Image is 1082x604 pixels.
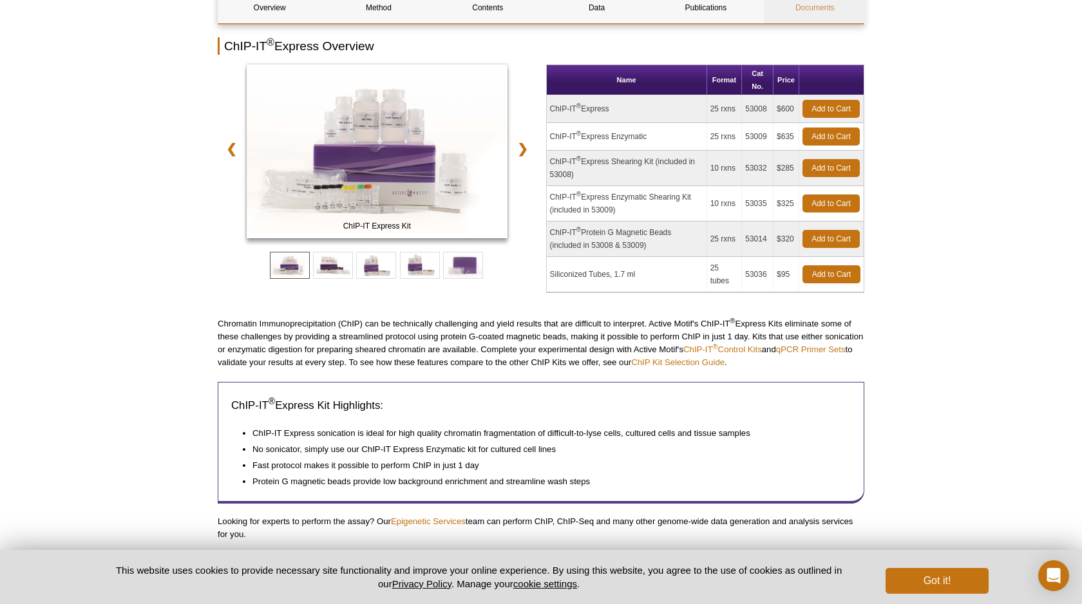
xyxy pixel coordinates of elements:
[730,317,735,325] sup: ®
[547,123,707,151] td: ChIP-IT Express Enzymatic
[231,398,851,413] h3: ChIP-IT Express Kit Highlights:
[776,344,846,354] a: qPCR Primer Sets
[218,37,864,55] h2: ChIP-IT Express Overview
[742,95,774,123] td: 53008
[774,257,799,292] td: $95
[93,563,864,590] p: This website uses cookies to provide necessary site functionality and improve your online experie...
[1038,560,1069,591] div: Open Intercom Messenger
[707,151,743,186] td: 10 rxns
[707,257,743,292] td: 25 tubes
[707,186,743,222] td: 10 rxns
[576,191,581,198] sup: ®
[547,65,707,95] th: Name
[547,95,707,123] td: ChIP-IT Express
[742,65,774,95] th: Cat No.
[774,151,799,186] td: $285
[774,95,799,123] td: $600
[218,515,864,541] p: Looking for experts to perform the assay? Our team can perform ChIP, ChIP-Seq and many other geno...
[252,456,838,472] li: Fast protocol makes it possible to perform ChIP in just 1 day
[247,64,508,242] a: ChIP-IT Express Kit
[547,151,707,186] td: ChIP-IT Express Shearing Kit (included in 53008)
[252,423,838,440] li: ChIP-IT Express sonication is ideal for high quality chromatin fragmentation of difficult-to-lyse...
[802,127,860,146] a: Add to Cart
[774,65,799,95] th: Price
[683,344,762,354] a: ChIP-IT®Control Kits
[742,123,774,151] td: 53009
[774,186,799,222] td: $325
[267,37,274,48] sup: ®
[513,578,577,589] button: cookie settings
[886,568,989,594] button: Got it!
[218,134,245,164] a: ❮
[576,130,581,137] sup: ®
[774,222,799,257] td: $320
[707,95,743,123] td: 25 rxns
[252,472,838,488] li: Protein G magnetic beads provide low background enrichment and streamline wash steps
[742,257,774,292] td: 53036
[774,123,799,151] td: $635
[247,64,508,238] img: ChIP-IT Express Kit
[252,440,838,456] li: No sonicator, simply use our ChIP-IT Express Enzymatic kit for cultured cell lines
[713,343,718,350] sup: ®
[576,226,581,233] sup: ®
[249,220,504,232] span: ChIP-IT Express Kit
[576,102,581,109] sup: ®
[218,317,864,369] p: Chromatin Immunoprecipitation (ChIP) can be technically challenging and yield results that are di...
[391,516,466,526] a: Epigenetic Services
[742,186,774,222] td: 53035
[707,222,743,257] td: 25 rxns
[631,357,725,367] a: ChIP Kit Selection Guide
[509,134,536,164] a: ❯
[576,155,581,162] sup: ®
[802,265,860,283] a: Add to Cart
[547,186,707,222] td: ChIP-IT Express Enzymatic Shearing Kit (included in 53009)
[742,222,774,257] td: 53014
[802,100,860,118] a: Add to Cart
[707,123,743,151] td: 25 rxns
[802,194,860,212] a: Add to Cart
[707,65,743,95] th: Format
[802,230,860,248] a: Add to Cart
[547,222,707,257] td: ChIP-IT Protein G Magnetic Beads (included in 53008 & 53009)
[742,151,774,186] td: 53032
[392,578,451,589] a: Privacy Policy
[547,257,707,292] td: Siliconized Tubes, 1.7 ml
[269,396,275,406] sup: ®
[802,159,860,177] a: Add to Cart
